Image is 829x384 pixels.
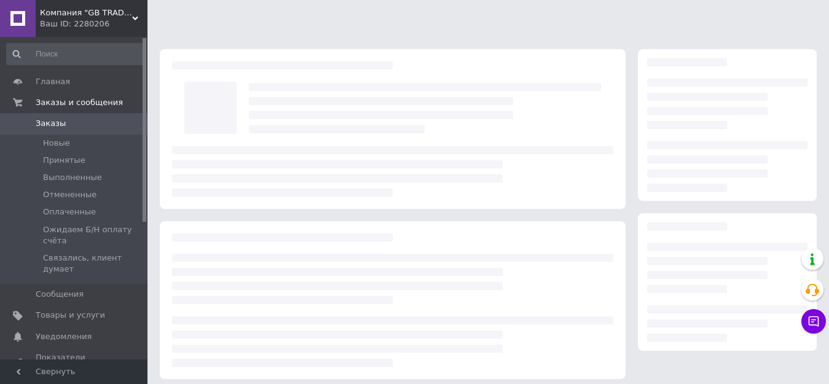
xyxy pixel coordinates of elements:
span: Главная [36,76,70,87]
div: Ваш ID: 2280206 [40,18,147,29]
button: Чат с покупателем [801,309,826,334]
span: Сообщения [36,289,84,300]
span: Оплаченные [43,206,96,217]
span: Компания "GB TRADE" (ГБ ТРЕЙД) [40,7,132,18]
span: Заказы [36,118,66,129]
span: Товары и услуги [36,310,105,321]
span: Принятые [43,155,85,166]
span: Показатели работы компании [36,352,114,374]
span: Связались, клиент думает [43,253,144,275]
input: Поиск [6,43,145,65]
span: Ожидаем Б/Н оплату счёта [43,224,144,246]
span: Заказы и сообщения [36,97,123,108]
span: Выполненные [43,172,102,183]
span: Уведомления [36,331,92,342]
span: Отмененные [43,189,96,200]
span: Новые [43,138,70,149]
